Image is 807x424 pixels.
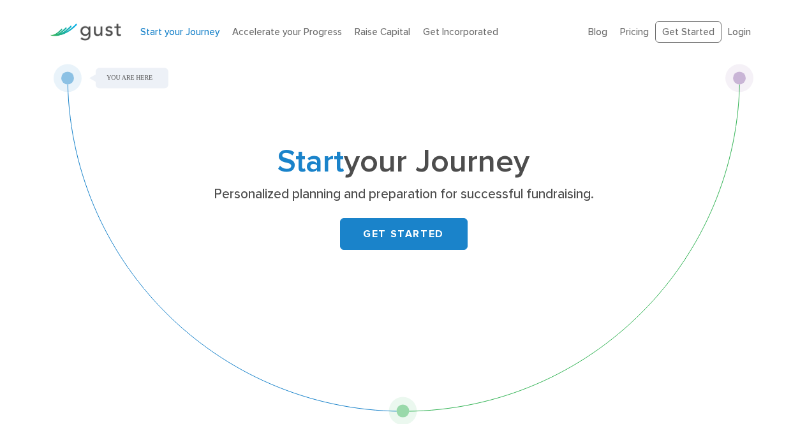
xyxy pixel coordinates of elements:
[232,26,342,38] a: Accelerate your Progress
[278,143,344,180] span: Start
[728,26,751,38] a: Login
[355,26,410,38] a: Raise Capital
[620,26,649,38] a: Pricing
[140,26,219,38] a: Start your Journey
[156,186,651,203] p: Personalized planning and preparation for successful fundraising.
[152,147,656,177] h1: your Journey
[340,218,468,250] a: GET STARTED
[588,26,607,38] a: Blog
[655,21,722,43] a: Get Started
[423,26,498,38] a: Get Incorporated
[50,24,121,41] img: Gust Logo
